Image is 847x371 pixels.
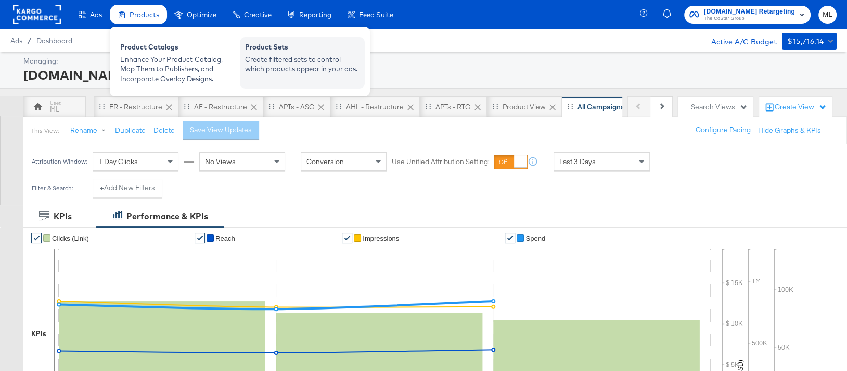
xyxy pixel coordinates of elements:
div: All Campaigns [577,102,624,112]
button: $15,716.14 [782,33,837,50]
button: Duplicate [115,126,146,135]
button: [DOMAIN_NAME] RetargetingThe CoStar Group [684,6,811,24]
div: Attribution Window: [31,158,87,165]
span: ML [823,9,832,21]
span: No Views [205,157,236,166]
div: $15,716.14 [787,35,824,48]
button: Hide Graphs & KPIs [758,126,821,135]
a: ✔ [195,233,205,243]
span: Conversion [306,157,344,166]
div: APTs - ASC [279,102,314,112]
a: ✔ [342,233,352,243]
div: [DOMAIN_NAME] Retargeting [23,66,834,84]
div: Drag to reorder tab [99,104,105,109]
div: Drag to reorder tab [184,104,189,109]
a: ✔ [31,233,42,243]
div: FR - Restructure [109,102,162,112]
div: Drag to reorder tab [268,104,274,109]
div: AHL - Restructure [346,102,404,112]
button: ML [818,6,837,24]
span: Impressions [363,234,399,242]
div: Drag to reorder tab [492,104,498,109]
span: Spend [525,234,545,242]
div: KPIs [31,329,46,339]
label: Use Unified Attribution Setting: [392,157,490,167]
div: Active A/C Budget [700,33,777,48]
div: APTs - RTG [435,102,471,112]
span: Reporting [299,10,331,19]
span: Last 3 Days [559,157,596,166]
div: Drag to reorder tab [425,104,431,109]
span: The CoStar Group [704,15,795,23]
span: Ads [90,10,102,19]
div: Drag to reorder tab [336,104,341,109]
span: / [22,36,36,45]
button: +Add New Filters [93,179,162,197]
div: AF - Restructure [194,102,247,112]
div: Drag to reorder tab [567,104,573,109]
span: Feed Suite [359,10,393,19]
div: Search Views [691,102,748,112]
span: Optimize [187,10,216,19]
div: Create View [775,102,827,113]
span: 1 Day Clicks [98,157,138,166]
span: Ads [10,36,22,45]
div: Product View [503,102,546,112]
span: [DOMAIN_NAME] Retargeting [704,6,795,17]
div: ML [50,104,59,114]
div: Managing: [23,56,834,66]
span: Reach [215,234,235,242]
a: ✔ [505,233,515,243]
strong: + [100,183,104,193]
div: Performance & KPIs [126,211,208,222]
button: Configure Pacing [688,121,758,140]
div: KPIs [54,211,72,222]
span: Clicks (Link) [52,234,89,242]
div: Filter & Search: [31,184,73,192]
div: This View: [31,127,59,135]
button: Delete [153,126,175,135]
span: Creative [244,10,272,19]
button: Rename [63,121,117,140]
span: Products [130,10,159,19]
a: Dashboard [36,36,72,45]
